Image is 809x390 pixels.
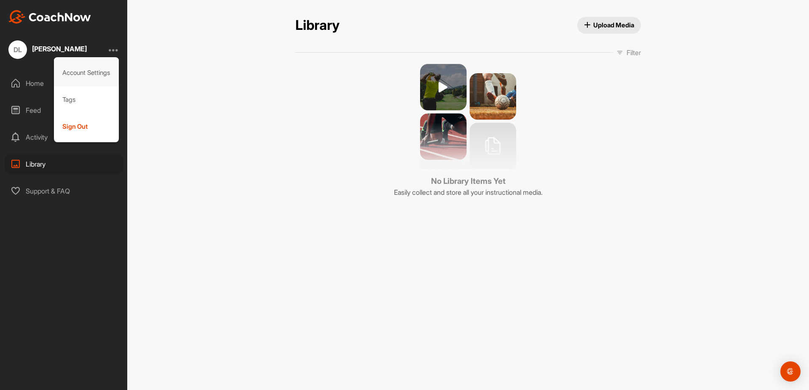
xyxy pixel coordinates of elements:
[8,40,27,59] div: DL
[32,45,87,52] div: [PERSON_NAME]
[584,21,635,29] span: Upload Media
[54,113,119,140] div: Sign Out
[394,187,543,197] p: Easily collect and store all your instructional media.
[5,154,123,175] div: Library
[5,73,123,94] div: Home
[627,48,641,58] p: Filter
[54,86,119,113] div: Tags
[5,100,123,121] div: Feed
[394,175,543,187] h3: No Library Items Yet
[54,59,119,86] div: Account Settings
[780,361,801,382] div: Open Intercom Messenger
[577,17,641,34] button: Upload Media
[420,64,516,169] img: no media
[295,17,340,34] h2: Library
[5,127,123,148] div: Activity
[5,180,123,202] div: Support & FAQ
[8,10,91,24] img: CoachNow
